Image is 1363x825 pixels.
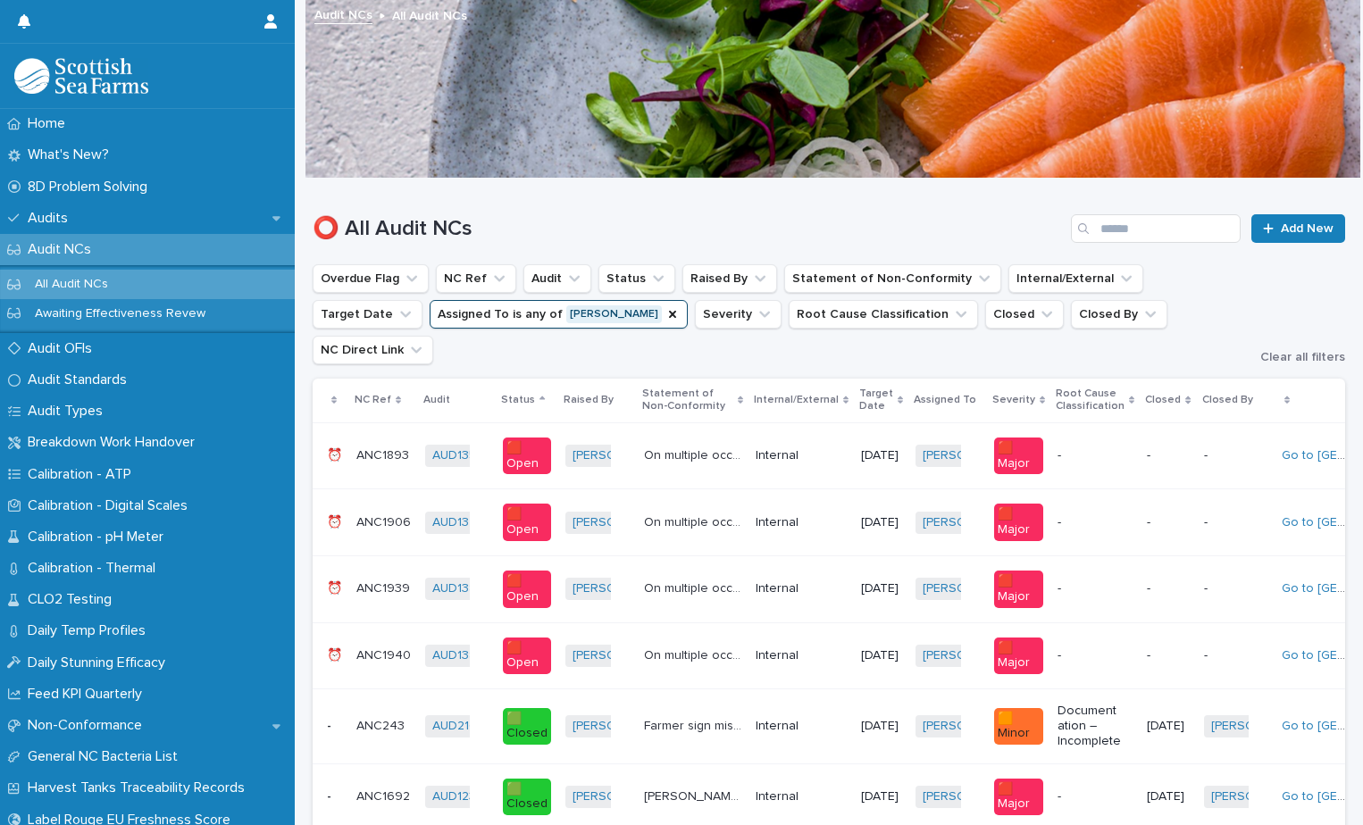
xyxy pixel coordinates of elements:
p: - [1147,448,1189,463]
a: [PERSON_NAME] [1211,789,1309,804]
a: AUD1370 [432,515,484,530]
p: What's New? [21,146,123,163]
input: Search [1071,214,1241,243]
p: Internal [756,648,819,663]
a: [PERSON_NAME] [1211,719,1309,734]
p: On multiple occasions fish were seen to be exceeding 15 seconds during both days viewed. 140525 a... [644,445,745,463]
a: [PERSON_NAME] [573,648,670,663]
p: Audit Standards [21,371,141,388]
button: Statement of Non-Conformity [784,264,1001,293]
button: Severity [695,300,782,329]
p: ANC1939 [356,578,414,596]
p: [DATE] [861,648,901,663]
button: Closed [985,300,1064,329]
p: Internal [756,789,819,804]
p: - [1147,515,1189,530]
p: [DATE] [861,448,901,463]
span: Add New [1281,222,1334,235]
p: Closed [1145,390,1181,410]
p: [DATE] [861,581,901,596]
p: Slaughter performance observed on 120125 for Ronja Nordic 3rd party fish OSH. It appears that it ... [644,786,745,804]
button: Status [598,264,675,293]
button: NC Ref [436,264,516,293]
p: - [1204,515,1267,530]
a: [PERSON_NAME] [573,581,670,596]
p: Severity [992,390,1035,410]
p: Harvest Tanks Traceability Records [21,779,259,796]
a: AUD1352 [432,448,483,463]
p: - [1058,448,1121,463]
p: Audit OFIs [21,340,106,357]
button: Overdue Flag [313,264,429,293]
p: Root Cause Classification [1056,384,1125,417]
a: [PERSON_NAME] [923,515,1020,530]
button: Raised By [682,264,777,293]
p: - [1058,648,1121,663]
p: ANC1906 [356,512,414,530]
p: Calibration - Digital Scales [21,497,202,514]
p: - [327,715,335,734]
div: 🟥 Major [994,571,1043,608]
a: [PERSON_NAME] [573,719,670,734]
p: Target Date [859,384,893,417]
p: Awaiting Effectiveness Revew [21,306,220,321]
button: Assigned To [430,300,688,329]
p: Internal [756,581,819,596]
p: [DATE] [861,515,901,530]
p: - [1058,515,1121,530]
p: - [1058,581,1121,596]
button: NC Direct Link [313,336,433,364]
p: On multiple occasions fish were seen to be exceeding 15 seconds on the first harvest 040625. [644,512,745,530]
a: [PERSON_NAME] [923,789,1020,804]
a: AUD1381 [432,648,481,663]
div: 🟥 Major [994,637,1043,675]
p: Internal/External [754,390,839,410]
div: 🟥 Open [503,571,551,608]
a: Audit NCs [314,4,372,24]
p: Statement of Non-Conformity [642,384,733,417]
button: Root Cause Classification [789,300,978,329]
div: 🟥 Major [994,779,1043,816]
p: Calibration - Thermal [21,560,170,577]
p: ⏰ [327,512,346,530]
a: [PERSON_NAME] [923,581,1020,596]
a: [PERSON_NAME] [573,515,670,530]
a: AUD216 [432,719,477,734]
a: [PERSON_NAME] [923,719,1020,734]
div: 🟩 Closed [503,708,551,746]
p: Documentation – Incomplete [1058,704,1121,748]
p: On multiple occasions fish were seen to be exceeding 15 seconds on the first harvest 130725 and o... [644,645,745,663]
p: Feed KPI Quarterly [21,686,156,703]
a: Add New [1251,214,1345,243]
p: - [1204,448,1267,463]
p: ANC243 [356,715,408,734]
button: Closed By [1071,300,1167,329]
p: - [1204,581,1267,596]
div: 🟩 Closed [503,779,551,816]
p: Audit NCs [21,241,105,258]
p: ⏰ [327,578,346,596]
p: [DATE] [861,789,901,804]
p: [DATE] [1147,789,1189,804]
a: [PERSON_NAME] [923,448,1020,463]
a: AUD1380 [432,581,484,596]
p: Raised By [564,390,614,410]
p: Calibration - pH Meter [21,529,178,546]
div: 🟥 Major [994,437,1043,475]
p: Internal [756,515,819,530]
p: - [1147,648,1189,663]
button: Clear all filters [1246,351,1345,363]
p: [DATE] [1147,719,1189,734]
p: All Audit NCs [21,277,122,292]
p: ANC1893 [356,445,413,463]
p: Audit [423,390,450,410]
p: Internal [756,719,819,734]
p: Non-Conformance [21,717,156,734]
button: Internal/External [1008,264,1143,293]
p: Assigned To [914,390,976,410]
div: 🟥 Open [503,504,551,541]
p: - [1058,789,1121,804]
p: Calibration - ATP [21,466,146,483]
p: ⏰ [327,645,346,663]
